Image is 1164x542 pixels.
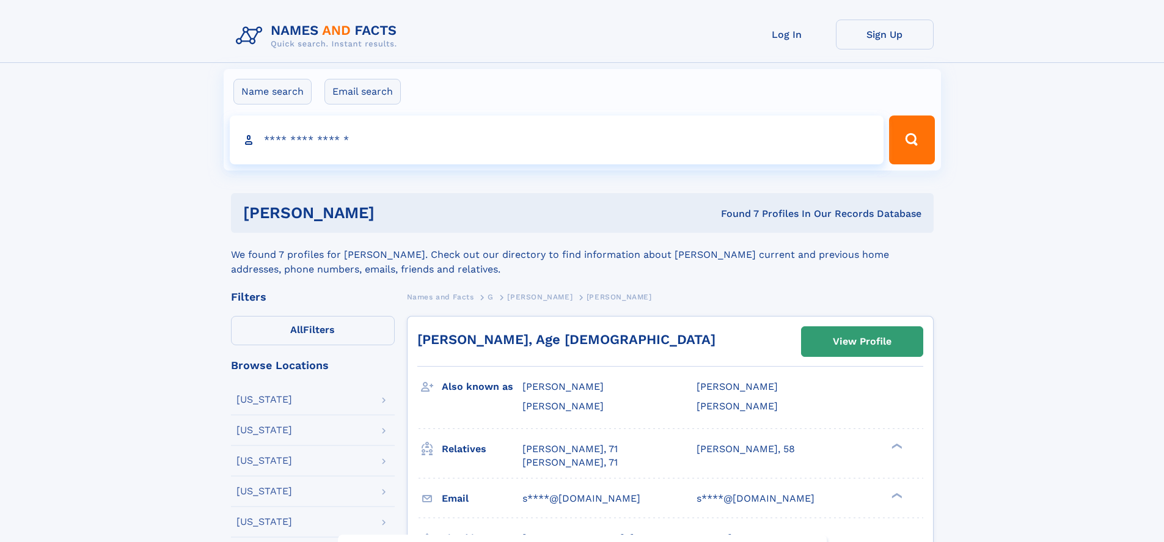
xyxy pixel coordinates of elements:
div: Filters [231,291,395,302]
div: ❯ [888,442,903,450]
div: Browse Locations [231,360,395,371]
div: [US_STATE] [236,425,292,435]
span: [PERSON_NAME] [522,381,604,392]
a: [PERSON_NAME], 58 [697,442,795,456]
span: [PERSON_NAME] [507,293,573,301]
div: We found 7 profiles for [PERSON_NAME]. Check out our directory to find information about [PERSON_... [231,233,934,277]
a: Names and Facts [407,289,474,304]
a: [PERSON_NAME] [507,289,573,304]
a: [PERSON_NAME], 71 [522,456,618,469]
span: All [290,324,303,335]
h3: Also known as [442,376,522,397]
div: [US_STATE] [236,456,292,466]
div: Found 7 Profiles In Our Records Database [547,207,921,221]
a: Sign Up [836,20,934,49]
img: Logo Names and Facts [231,20,407,53]
a: Log In [738,20,836,49]
label: Email search [324,79,401,104]
a: [PERSON_NAME], 71 [522,442,618,456]
div: [US_STATE] [236,395,292,405]
div: ❯ [888,491,903,499]
a: View Profile [802,327,923,356]
a: G [488,289,494,304]
a: [PERSON_NAME], Age [DEMOGRAPHIC_DATA] [417,332,716,347]
h3: Relatives [442,439,522,460]
span: G [488,293,494,301]
h1: [PERSON_NAME] [243,205,548,221]
h3: Email [442,488,522,509]
button: Search Button [889,115,934,164]
span: [PERSON_NAME] [697,400,778,412]
label: Filters [231,316,395,345]
div: [US_STATE] [236,517,292,527]
div: [US_STATE] [236,486,292,496]
span: [PERSON_NAME] [697,381,778,392]
input: search input [230,115,884,164]
div: View Profile [833,328,891,356]
span: [PERSON_NAME] [587,293,652,301]
span: [PERSON_NAME] [522,400,604,412]
label: Name search [233,79,312,104]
